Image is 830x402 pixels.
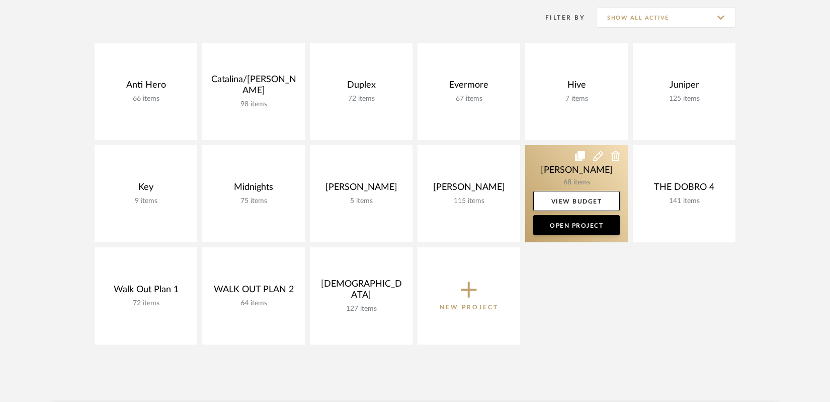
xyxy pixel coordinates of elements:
[210,197,297,206] div: 75 items
[210,100,297,109] div: 98 items
[440,302,499,312] p: New Project
[318,279,404,305] div: [DEMOGRAPHIC_DATA]
[533,95,620,103] div: 7 items
[210,284,297,299] div: WALK OUT PLAN 2
[318,305,404,313] div: 127 items
[426,182,512,197] div: [PERSON_NAME]
[103,284,189,299] div: Walk Out Plan 1
[318,95,404,103] div: 72 items
[103,80,189,95] div: Anti Hero
[641,95,727,103] div: 125 items
[426,95,512,103] div: 67 items
[426,80,512,95] div: Evermore
[210,299,297,308] div: 64 items
[426,197,512,206] div: 115 items
[641,197,727,206] div: 141 items
[103,299,189,308] div: 72 items
[641,80,727,95] div: Juniper
[533,80,620,95] div: Hive
[103,197,189,206] div: 9 items
[532,13,585,23] div: Filter By
[103,95,189,103] div: 66 items
[641,182,727,197] div: THE DOBRO 4
[418,247,520,345] button: New Project
[533,215,620,235] a: Open Project
[318,80,404,95] div: Duplex
[318,182,404,197] div: [PERSON_NAME]
[318,197,404,206] div: 5 items
[210,182,297,197] div: Midnights
[210,74,297,100] div: Catalina/[PERSON_NAME]
[103,182,189,197] div: Key
[533,191,620,211] a: View Budget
